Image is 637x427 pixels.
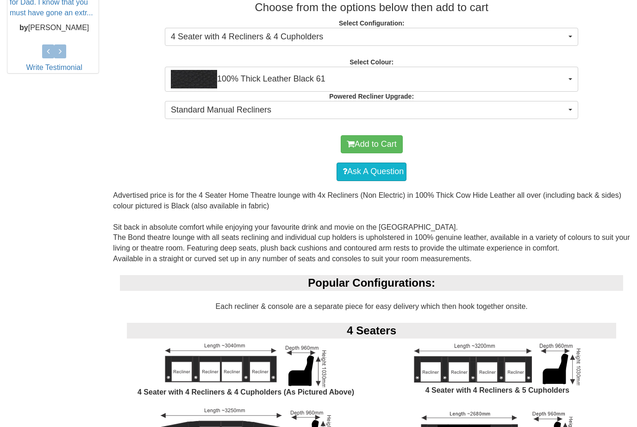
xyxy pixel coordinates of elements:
[165,67,578,92] button: 100% Thick Leather Black 61100% Thick Leather Black 61
[171,31,566,43] span: 4 Seater with 4 Recliners & 4 Cupholders
[337,163,406,181] a: Ask A Question
[171,104,566,116] span: Standard Manual Recliners
[127,323,616,339] div: 4 Seaters
[341,135,403,154] button: Add to Cart
[171,70,217,88] img: 100% Thick Leather Black 61
[339,19,405,27] strong: Select Configuration:
[113,1,630,13] h3: Choose from the options below then add to cart
[414,344,581,385] img: 4 Seater Theatre Lounge
[165,344,326,387] img: 4 Seater Theatre Lounge
[165,28,578,46] button: 4 Seater with 4 Recliners & 4 Cupholders
[171,70,566,88] span: 100% Thick Leather Black 61
[10,23,99,33] p: [PERSON_NAME]
[165,101,578,119] button: Standard Manual Recliners
[329,93,414,100] strong: Powered Recliner Upgrade:
[425,386,569,394] b: 4 Seater with 4 Recliners & 5 Cupholders
[19,24,28,31] b: by
[137,388,354,396] b: 4 Seater with 4 Recliners & 4 Cupholders (As Pictured Above)
[26,63,82,71] a: Write Testimonial
[350,58,393,66] strong: Select Colour:
[120,275,623,291] div: Popular Configurations:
